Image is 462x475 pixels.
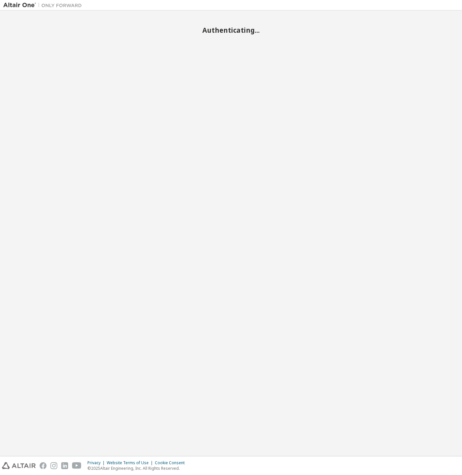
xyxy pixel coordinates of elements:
[50,462,57,469] img: instagram.svg
[3,26,459,34] h2: Authenticating...
[87,466,189,471] p: © 2025 Altair Engineering, Inc. All Rights Reserved.
[3,2,85,9] img: Altair One
[155,460,189,466] div: Cookie Consent
[61,462,68,469] img: linkedin.svg
[72,462,82,469] img: youtube.svg
[40,462,46,469] img: facebook.svg
[2,462,36,469] img: altair_logo.svg
[87,460,107,466] div: Privacy
[107,460,155,466] div: Website Terms of Use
